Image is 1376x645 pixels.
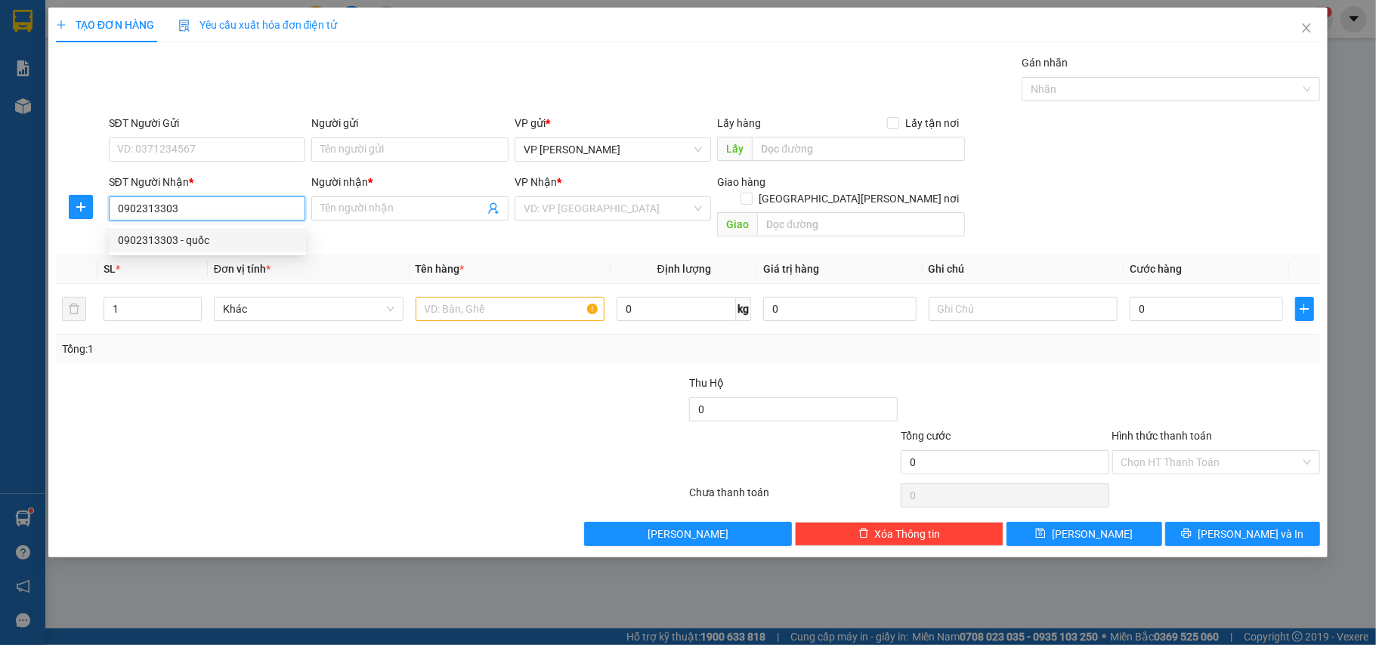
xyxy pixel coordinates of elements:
[752,137,965,161] input: Dọc đường
[1181,528,1192,540] span: printer
[899,115,965,131] span: Lấy tận nơi
[717,117,761,129] span: Lấy hàng
[178,20,190,32] img: icon
[1035,528,1046,540] span: save
[858,528,869,540] span: delete
[688,484,899,511] div: Chưa thanh toán
[763,297,916,321] input: 0
[1296,303,1314,315] span: plus
[1285,8,1328,50] button: Close
[1165,522,1321,546] button: printer[PERSON_NAME] và In
[69,195,93,219] button: plus
[901,430,951,442] span: Tổng cước
[1022,57,1068,69] label: Gán nhãn
[524,138,703,161] span: VP Bạc Liêu
[1198,526,1303,542] span: [PERSON_NAME] và In
[736,297,751,321] span: kg
[929,297,1118,321] input: Ghi Chú
[763,263,819,275] span: Giá trị hàng
[1006,522,1162,546] button: save[PERSON_NAME]
[56,20,66,30] span: plus
[141,56,632,75] li: Hotline: 02839552959
[1112,430,1213,442] label: Hình thức thanh toán
[109,174,306,190] div: SĐT Người Nhận
[70,201,92,213] span: plus
[141,37,632,56] li: 26 Phó Cơ Điều, Phường 12
[19,19,94,94] img: logo.jpg
[584,522,793,546] button: [PERSON_NAME]
[118,232,297,248] div: 0902313303 - quốc
[717,176,765,188] span: Giao hàng
[795,522,1003,546] button: deleteXóa Thông tin
[1130,263,1182,275] span: Cước hàng
[717,137,752,161] span: Lấy
[515,115,712,131] div: VP gửi
[515,176,557,188] span: VP Nhận
[487,202,499,214] span: user-add
[689,377,724,389] span: Thu Hộ
[109,115,306,131] div: SĐT Người Gửi
[109,228,306,252] div: 0902313303 - quốc
[56,19,154,31] span: TẠO ĐƠN HÀNG
[648,526,728,542] span: [PERSON_NAME]
[923,255,1124,284] th: Ghi chú
[657,263,711,275] span: Định lượng
[1295,297,1315,321] button: plus
[62,341,532,357] div: Tổng: 1
[104,263,116,275] span: SL
[757,212,965,236] input: Dọc đường
[875,526,941,542] span: Xóa Thông tin
[62,297,86,321] button: delete
[214,263,271,275] span: Đơn vị tính
[311,174,509,190] div: Người nhận
[178,19,338,31] span: Yêu cầu xuất hóa đơn điện tử
[416,297,605,321] input: VD: Bàn, Ghế
[1052,526,1133,542] span: [PERSON_NAME]
[311,115,509,131] div: Người gửi
[416,263,465,275] span: Tên hàng
[753,190,965,207] span: [GEOGRAPHIC_DATA][PERSON_NAME] nơi
[1300,22,1313,34] span: close
[717,212,757,236] span: Giao
[223,298,394,320] span: Khác
[19,110,264,134] b: GỬI : VP [PERSON_NAME]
